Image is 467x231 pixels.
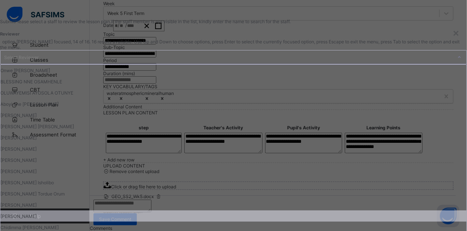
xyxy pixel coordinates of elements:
[0,121,467,132] div: [PERSON_NAME] [PERSON_NAME]
[0,110,467,121] div: [PERSON_NAME]
[0,199,467,210] div: [PERSON_NAME]
[0,65,467,76] div: Onwe [PERSON_NAME]
[0,143,467,154] div: [PERSON_NAME]
[0,210,467,222] div: [PERSON_NAME]
[0,177,467,188] div: [PERSON_NAME] Isholibo
[15,19,111,24] span: Please select a staff to review the lesson plan.
[0,76,467,87] div: BLESSING NNE OSAMHENLE
[4,50,39,64] div: Select Reviewer
[0,132,467,143] div: [PERSON_NAME]
[111,19,291,24] span: If the staff member is not visible in the list, kindly enter the name to search for the staff.
[452,26,460,39] div: ×
[0,98,467,110] div: Aboyi Ene [PERSON_NAME]
[0,154,467,166] div: [PERSON_NAME]
[0,188,467,199] div: [PERSON_NAME] Tordue Orum
[0,87,467,98] div: OLUWAYEMISI AYOSOLA OTUNYE
[0,166,467,177] div: [PERSON_NAME]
